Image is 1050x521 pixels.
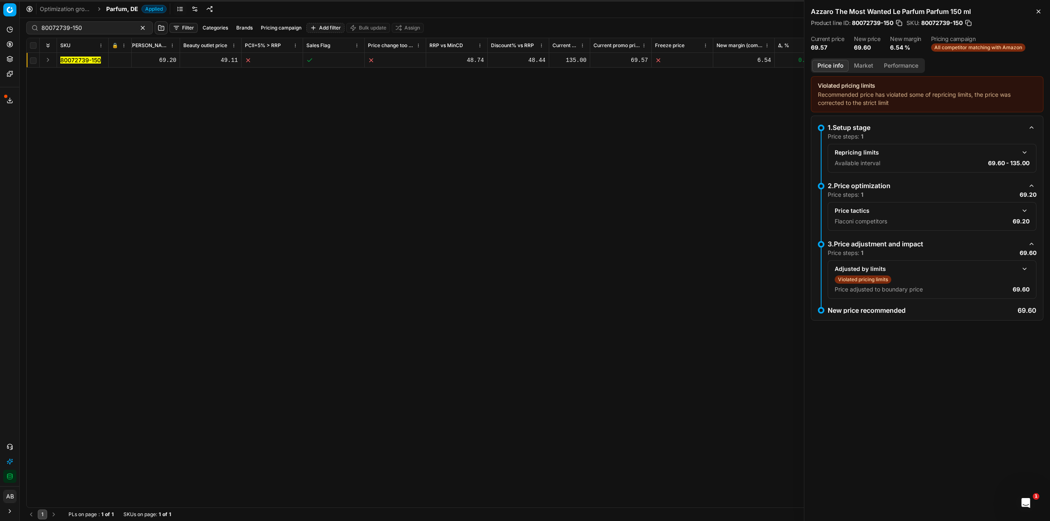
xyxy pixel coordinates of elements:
div: 1.Setup stage [828,123,1023,132]
span: Current promo price [593,42,640,49]
span: 80072739-150 [852,19,893,27]
button: 1 [38,510,47,519]
button: Pricing campaign [258,23,305,33]
div: Violated pricing limits [818,82,1036,90]
span: New margin (common), % [717,42,763,49]
iframe: Intercom live chat [1016,493,1036,513]
span: CD [PERSON_NAME] [122,42,168,49]
a: Optimization groups [40,5,92,13]
strong: 1 [169,511,171,518]
dd: 69.60 [854,43,880,52]
p: Flaconi competitors [835,217,887,225]
dd: 6.54 % [890,43,921,52]
strong: of [162,511,167,518]
span: Parfum, DEApplied [106,5,167,13]
div: Price tactics [835,207,1016,215]
div: 2.Price optimization [828,181,1023,191]
strong: of [105,511,110,518]
div: 48.74 [429,56,484,64]
button: Brands [233,23,256,33]
button: Market [849,60,879,72]
strong: 1 [112,511,114,518]
button: Go to next page [49,510,59,519]
div: 6.54 [717,56,771,64]
span: All competitor matching with Amazon [931,43,1025,52]
p: 69.60 - 135.00 [988,159,1029,167]
button: Expand all [43,41,53,50]
p: 69.20 [1013,217,1029,225]
span: Beauty outlet price [183,42,227,49]
span: RRP vs MinCD [429,42,463,49]
span: PLs on page [68,511,97,518]
input: Search by SKU or title [41,24,131,32]
mark: 80072739-150 [60,57,101,64]
div: 48.44 [491,56,546,64]
div: 49.11 [183,56,238,64]
strong: 1 [159,511,161,518]
span: SKUs on page : [123,511,157,518]
p: New price recommended [828,307,906,314]
button: Add filter [306,23,345,33]
strong: 1 [861,191,863,198]
dd: 69.57 [811,43,844,52]
div: Repricing limits [835,148,1016,157]
p: Price steps: [828,132,863,141]
div: Recommended price has violated some of repricing limits, the price was corrected to the strict limit [818,91,1036,107]
button: Expand [43,55,53,65]
p: Available interval [835,159,880,167]
div: Adjusted by limits [835,265,1016,273]
dt: New price [854,36,880,42]
span: Freeze price [655,42,685,49]
button: Bulk update [346,23,390,33]
span: PCII+5% > RRP [245,42,281,49]
button: Price info [812,60,849,72]
strong: 1 [861,133,863,140]
h2: Azzaro The Most Wanted Le Parfum Parfum 150 ml [811,7,1043,16]
strong: 1 [101,511,103,518]
dt: Current price [811,36,844,42]
span: Current price [552,42,578,49]
span: Parfum, DE [106,5,138,13]
div: 69.57 [593,56,648,64]
p: 69.60 [1013,285,1029,293]
span: 1 [1033,493,1039,500]
span: Applied [142,5,167,13]
p: 69.60 [1018,307,1036,314]
p: Price steps: [828,249,863,257]
button: Filter [169,23,198,33]
p: Price steps: [828,191,863,199]
span: Sales Flag [306,42,330,49]
strong: 1 [861,249,863,256]
nav: breadcrumb [40,5,167,13]
dt: New margin [890,36,921,42]
dt: Pricing campaign [931,36,1025,42]
div: 135.00 [552,56,587,64]
button: Go to previous page [26,510,36,519]
span: Δ, % [778,42,789,49]
button: Performance [879,60,924,72]
p: Price adjusted to boundary price [835,285,923,293]
button: Categories [199,23,231,33]
button: AB [3,490,16,503]
p: 69.60 [1020,249,1036,257]
button: 80072739-150 [60,56,101,64]
span: Discount% vs RRP [491,42,534,49]
span: AB [4,490,16,503]
span: SKU : [906,20,920,26]
div: 69.20 [122,56,176,64]
p: 69.20 [1020,191,1036,199]
span: 80072739-150 [921,19,963,27]
span: Price change too high [368,42,414,49]
span: SKU [60,42,71,49]
span: Product line ID : [811,20,850,26]
nav: pagination [26,510,59,519]
p: Violated pricing limits [838,276,888,283]
div: 3.Price adjustment and impact [828,239,1023,249]
div: : [68,511,114,518]
div: 0.04 [778,56,812,64]
button: Assign [392,23,424,33]
span: 🔒 [112,42,118,49]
